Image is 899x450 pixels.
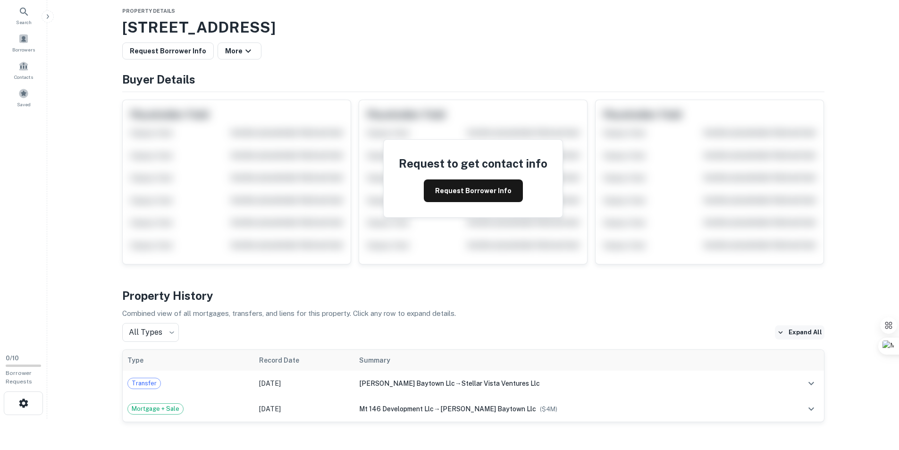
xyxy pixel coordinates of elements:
[359,378,768,389] div: →
[128,404,183,414] span: Mortgage + Sale
[803,375,819,391] button: expand row
[122,287,824,304] h4: Property History
[3,57,44,83] a: Contacts
[462,380,540,387] span: stellar vista ventures llc
[540,406,557,413] span: ($ 4M )
[359,404,768,414] div: →
[6,370,32,385] span: Borrower Requests
[424,179,523,202] button: Request Borrower Info
[122,323,179,342] div: All Types
[12,46,35,53] span: Borrowers
[3,85,44,110] a: Saved
[803,401,819,417] button: expand row
[440,405,536,413] span: [PERSON_NAME] baytown llc
[354,350,773,371] th: Summary
[359,380,455,387] span: [PERSON_NAME] baytown llc
[122,42,214,59] button: Request Borrower Info
[254,350,354,371] th: Record Date
[3,30,44,55] a: Borrowers
[128,379,160,388] span: Transfer
[16,18,32,26] span: Search
[123,350,255,371] th: Type
[254,371,354,396] td: [DATE]
[122,308,824,319] p: Combined view of all mortgages, transfers, and liens for this property. Click any row to expand d...
[775,325,824,340] button: Expand All
[14,73,33,81] span: Contacts
[218,42,261,59] button: More
[122,16,824,39] h3: [STREET_ADDRESS]
[122,71,824,88] h4: Buyer Details
[17,101,31,108] span: Saved
[852,374,899,420] iframe: Chat Widget
[122,8,175,14] span: Property Details
[254,396,354,422] td: [DATE]
[3,2,44,28] a: Search
[359,405,434,413] span: mt 146 development llc
[399,155,547,172] h4: Request to get contact info
[6,355,19,362] span: 0 / 10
